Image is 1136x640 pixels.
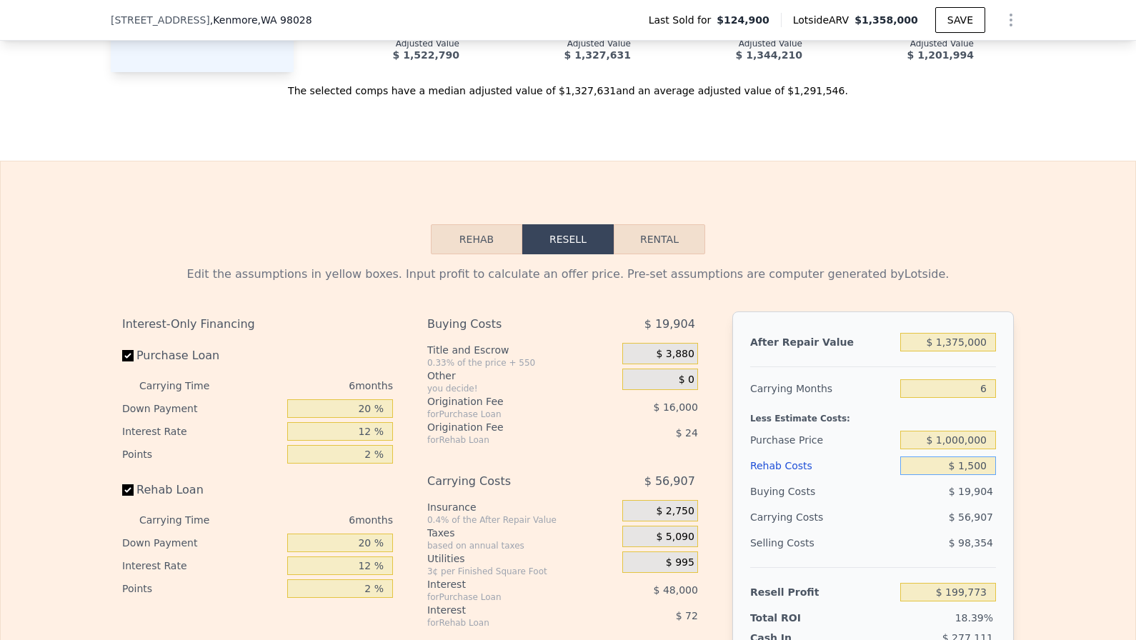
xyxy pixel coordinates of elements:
[750,401,996,427] div: Less Estimate Costs:
[122,420,281,443] div: Interest Rate
[427,420,587,434] div: Origination Fee
[825,38,974,49] div: Adjusted Value
[122,397,281,420] div: Down Payment
[427,526,617,540] div: Taxes
[654,38,802,49] div: Adjusted Value
[649,13,717,27] span: Last Sold for
[750,611,839,625] div: Total ROI
[431,224,522,254] button: Rehab
[949,486,993,497] span: $ 19,904
[427,343,617,357] div: Title and Escrow
[750,453,895,479] div: Rehab Costs
[427,500,617,514] div: Insurance
[855,14,918,26] span: $1,358,000
[238,509,393,531] div: 6 months
[644,311,695,337] span: $ 19,904
[717,13,769,27] span: $124,900
[564,49,631,61] span: $ 1,327,631
[949,511,993,523] span: $ 56,907
[311,38,459,49] div: Adjusted Value
[644,469,695,494] span: $ 56,907
[393,49,459,61] span: $ 1,522,790
[935,7,985,33] button: SAVE
[427,369,617,383] div: Other
[238,374,393,397] div: 6 months
[122,343,281,369] label: Purchase Loan
[750,479,895,504] div: Buying Costs
[111,13,210,27] span: [STREET_ADDRESS]
[122,484,134,496] input: Rehab Loan
[750,530,895,556] div: Selling Costs
[750,579,895,605] div: Resell Profit
[427,540,617,551] div: based on annual taxes
[676,427,698,439] span: $ 24
[427,551,617,566] div: Utilities
[427,383,617,394] div: you decide!
[122,477,281,503] label: Rehab Loan
[482,38,631,49] div: Adjusted Value
[427,603,587,617] div: Interest
[793,13,855,27] span: Lotside ARV
[679,374,694,386] span: $ 0
[656,505,694,518] span: $ 2,750
[750,504,839,530] div: Carrying Costs
[907,49,974,61] span: $ 1,201,994
[122,266,1014,283] div: Edit the assumptions in yellow boxes. Input profit to calculate an offer price. Pre-set assumptio...
[139,374,232,397] div: Carrying Time
[656,531,694,544] span: $ 5,090
[122,554,281,577] div: Interest Rate
[736,49,802,61] span: $ 1,344,210
[258,14,312,26] span: , WA 98028
[997,6,1025,34] button: Show Options
[427,514,617,526] div: 0.4% of the After Repair Value
[427,591,587,603] div: for Purchase Loan
[614,224,705,254] button: Rental
[676,610,698,621] span: $ 72
[656,348,694,361] span: $ 3,880
[666,556,694,569] span: $ 995
[427,357,617,369] div: 0.33% of the price + 550
[139,509,232,531] div: Carrying Time
[427,409,587,420] div: for Purchase Loan
[111,72,1025,98] div: The selected comps have a median adjusted value of $1,327,631 and an average adjusted value of $1...
[427,617,587,629] div: for Rehab Loan
[750,376,895,401] div: Carrying Months
[427,469,587,494] div: Carrying Costs
[750,427,895,453] div: Purchase Price
[122,577,281,600] div: Points
[122,443,281,466] div: Points
[122,311,393,337] div: Interest-Only Financing
[654,401,698,413] span: $ 16,000
[122,531,281,554] div: Down Payment
[122,350,134,361] input: Purchase Loan
[427,434,587,446] div: for Rehab Loan
[654,584,698,596] span: $ 48,000
[427,566,617,577] div: 3¢ per Finished Square Foot
[522,224,614,254] button: Resell
[427,311,587,337] div: Buying Costs
[427,577,587,591] div: Interest
[955,612,993,624] span: 18.39%
[750,329,895,355] div: After Repair Value
[427,394,587,409] div: Origination Fee
[210,13,312,27] span: , Kenmore
[949,537,993,549] span: $ 98,354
